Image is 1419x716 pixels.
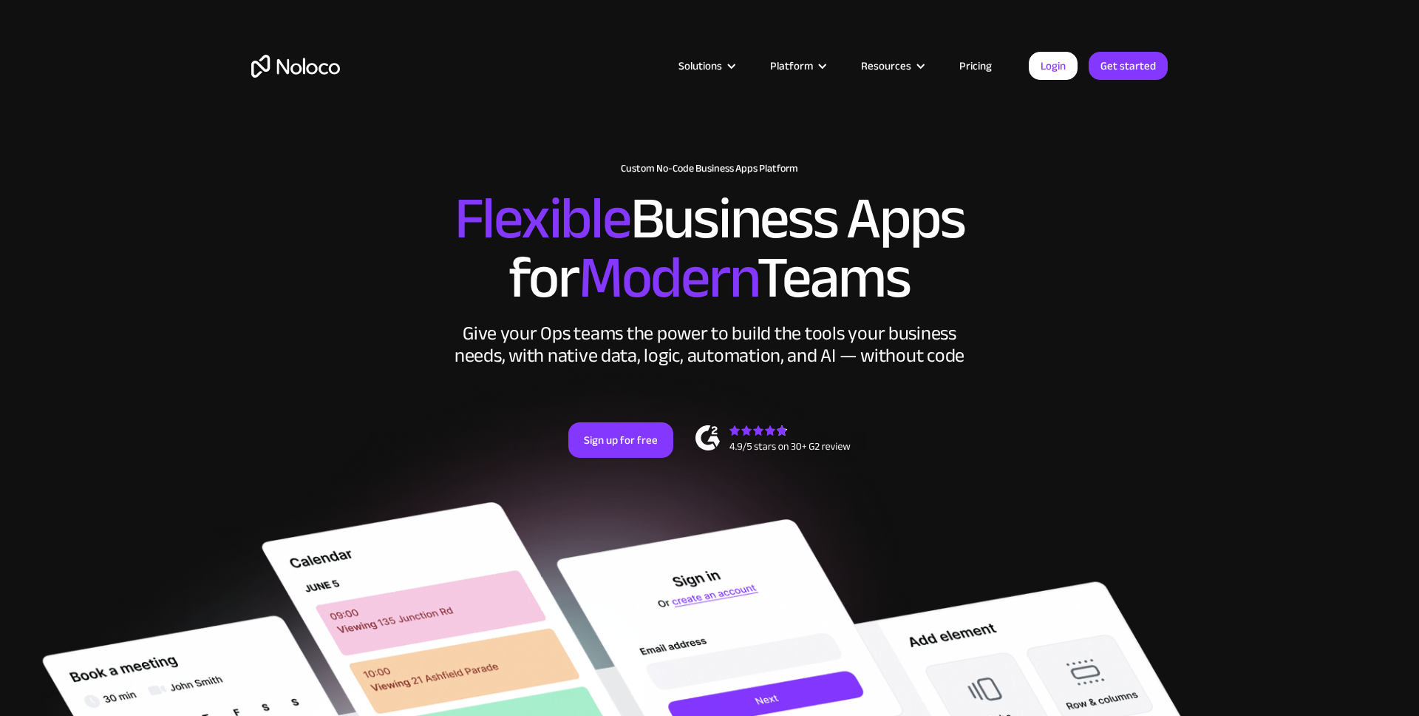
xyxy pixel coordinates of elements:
div: Resources [843,56,941,75]
span: Flexible [455,163,630,274]
span: Modern [579,223,757,333]
a: Login [1029,52,1078,80]
div: Give your Ops teams the power to build the tools your business needs, with native data, logic, au... [451,322,968,367]
div: Resources [861,56,911,75]
a: Get started [1089,52,1168,80]
a: Sign up for free [568,422,673,458]
div: Platform [752,56,843,75]
h2: Business Apps for Teams [251,189,1168,308]
a: Pricing [941,56,1010,75]
div: Solutions [660,56,752,75]
a: home [251,55,340,78]
div: Solutions [678,56,722,75]
h1: Custom No-Code Business Apps Platform [251,163,1168,175]
div: Platform [770,56,813,75]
